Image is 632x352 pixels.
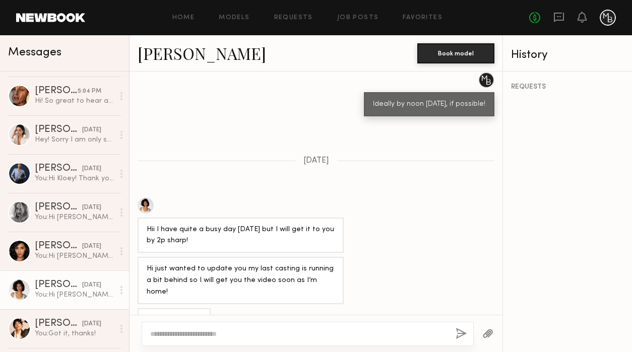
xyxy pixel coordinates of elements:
[35,86,78,96] div: [PERSON_NAME]
[417,48,494,57] a: Book model
[219,15,249,21] a: Models
[35,241,82,251] div: [PERSON_NAME]
[147,263,335,298] div: Hi just wanted to update you my last casting is running a bit behind so I will get you the video ...
[303,157,329,165] span: [DATE]
[337,15,379,21] a: Job Posts
[82,125,101,135] div: [DATE]
[82,319,101,329] div: [DATE]
[35,329,114,338] div: You: Got it, thanks!
[138,42,266,64] a: [PERSON_NAME]
[35,174,114,183] div: You: Hi Kloey! Thank you so much for attending/submitting your self-tape — we loved your look! We...
[35,202,82,213] div: [PERSON_NAME]
[35,290,114,300] div: You: Hi [PERSON_NAME], thank you for the update. We will send the tape over to our casting team a...
[35,125,82,135] div: [PERSON_NAME]
[35,251,114,261] div: You: Hi [PERSON_NAME] -- you can send a self-tape to [PERSON_NAME][EMAIL_ADDRESS][DOMAIN_NAME].
[35,96,114,106] div: Hi! So great to hear and thank you so much for the kind words :). That’s wonderful you would like...
[417,43,494,63] button: Book model
[82,242,101,251] div: [DATE]
[403,15,443,21] a: Favorites
[35,164,82,174] div: [PERSON_NAME]
[78,87,101,96] div: 5:04 PM
[35,135,114,145] div: Hey! Sorry I am only seeing this now. I am definitely interested. Is the shoot a few days?
[82,164,101,174] div: [DATE]
[82,203,101,213] div: [DATE]
[172,15,195,21] a: Home
[8,47,61,58] span: Messages
[511,84,624,91] div: REQUESTS
[82,280,101,290] div: [DATE]
[35,280,82,290] div: [PERSON_NAME]
[35,213,114,222] div: You: Hi [PERSON_NAME]! Thank you so much for submitting your self-tape — we loved your look! We’d...
[35,319,82,329] div: [PERSON_NAME]
[511,49,624,61] div: History
[147,224,335,247] div: Hii I have quite a busy day [DATE] but I will get it to you by 2p sharp!
[373,99,485,110] div: Ideally by noon [DATE], if possible!
[274,15,313,21] a: Requests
